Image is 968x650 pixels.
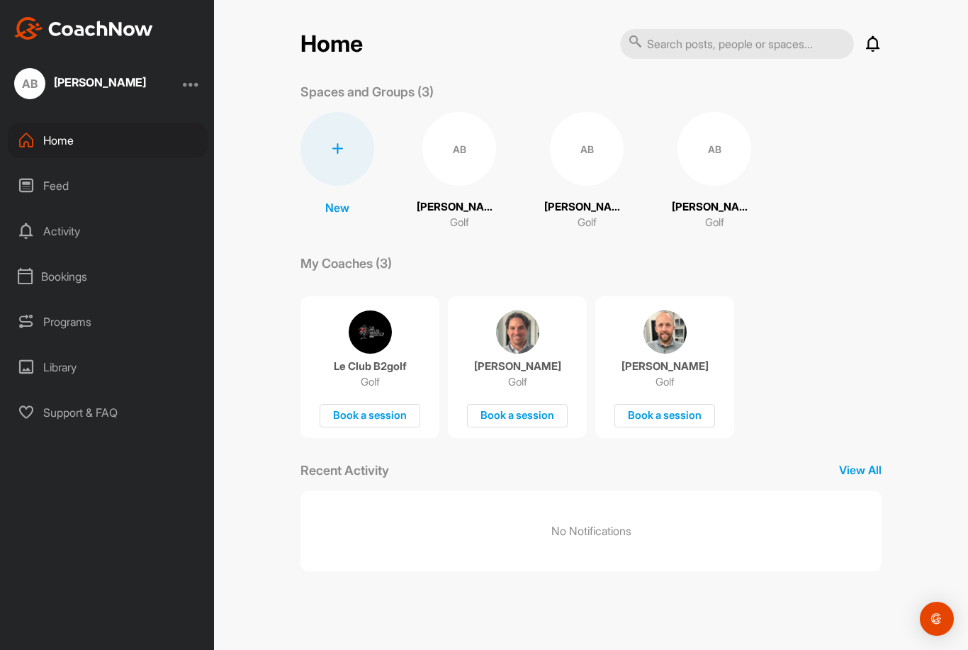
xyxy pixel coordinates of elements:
img: CoachNow [14,17,153,40]
p: Golf [450,215,469,231]
div: Open Intercom Messenger [920,602,954,636]
p: Golf [578,215,597,231]
img: coach avatar [643,310,687,354]
p: Le Club B2golf [334,359,407,374]
input: Search posts, people or spaces... [620,29,854,59]
p: Recent Activity [300,461,389,480]
p: Golf [361,375,380,389]
div: AB [422,112,496,186]
h2: Home [300,30,363,58]
p: Spaces and Groups (3) [300,82,434,101]
p: [PERSON_NAME] [544,199,629,215]
p: Golf [705,215,724,231]
img: coach avatar [496,310,539,354]
p: View All [839,461,882,478]
div: [PERSON_NAME] [54,77,146,88]
div: Feed [8,168,208,203]
p: Golf [655,375,675,389]
p: [PERSON_NAME] [672,199,757,215]
p: My Coaches (3) [300,254,392,273]
div: Bookings [8,259,208,294]
p: [PERSON_NAME] [474,359,561,374]
div: Activity [8,213,208,249]
div: Home [8,123,208,158]
div: Library [8,349,208,385]
div: AB [550,112,624,186]
div: AB [14,68,45,99]
a: AB[PERSON_NAME]Golf [417,112,502,231]
a: AB[PERSON_NAME]Golf [544,112,629,231]
div: Book a session [467,404,568,427]
div: Book a session [320,404,420,427]
p: [PERSON_NAME] [621,359,709,374]
p: Golf [508,375,527,389]
img: coach avatar [349,310,392,354]
div: Book a session [614,404,715,427]
div: Programs [8,304,208,340]
p: [PERSON_NAME] [417,199,502,215]
p: No Notifications [551,522,631,539]
div: AB [677,112,751,186]
a: AB[PERSON_NAME]Golf [672,112,757,231]
p: New [325,199,349,216]
div: Support & FAQ [8,395,208,430]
